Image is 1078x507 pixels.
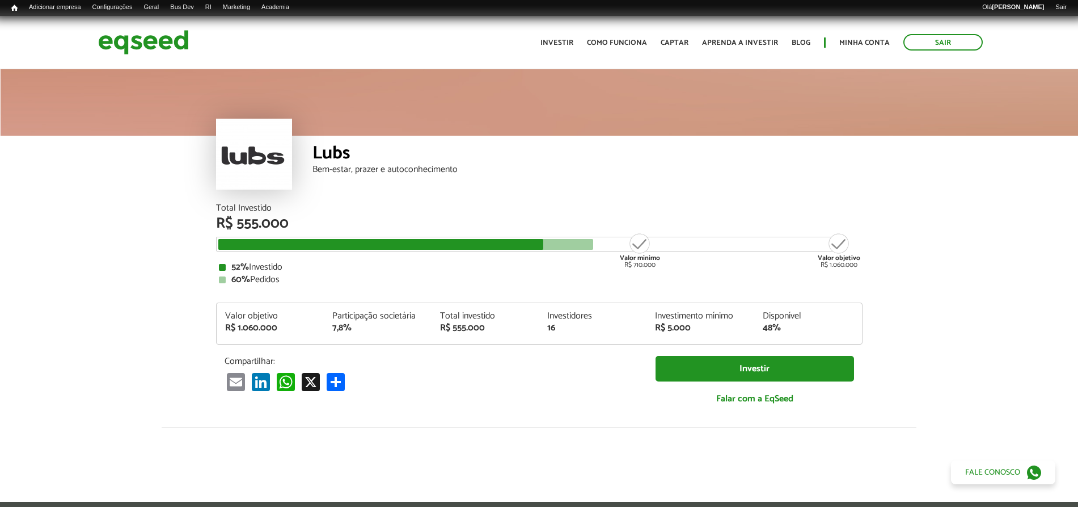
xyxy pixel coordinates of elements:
[540,39,573,47] a: Investir
[332,324,423,333] div: 7,8%
[164,3,200,12] a: Bus Dev
[661,39,688,47] a: Captar
[225,372,247,391] a: Email
[256,3,295,12] a: Academia
[818,253,860,263] strong: Valor objetivo
[324,372,347,391] a: Share
[138,3,164,12] a: Geral
[312,144,863,165] div: Lubs
[702,39,778,47] a: Aprenda a investir
[219,263,860,272] div: Investido
[250,372,272,391] a: LinkedIn
[225,312,316,321] div: Valor objetivo
[655,324,746,333] div: R$ 5.000
[225,324,316,333] div: R$ 1.060.000
[231,272,250,287] strong: 60%
[547,324,638,333] div: 16
[219,275,860,284] div: Pedidos
[440,324,531,333] div: R$ 555.000
[818,232,860,269] div: R$ 1.060.000
[763,312,853,321] div: Disponível
[299,372,322,391] a: X
[6,3,23,14] a: Início
[217,3,256,12] a: Marketing
[656,387,854,410] a: Falar com a EqSeed
[547,312,638,321] div: Investidores
[216,204,863,213] div: Total Investido
[792,39,810,47] a: Blog
[200,3,217,12] a: RI
[312,165,863,174] div: Bem-estar, prazer e autoconhecimento
[216,216,863,231] div: R$ 555.000
[655,312,746,321] div: Investimento mínimo
[992,3,1044,10] strong: [PERSON_NAME]
[839,39,890,47] a: Minha conta
[763,324,853,333] div: 48%
[98,27,189,57] img: EqSeed
[231,259,249,275] strong: 52%
[620,253,660,263] strong: Valor mínimo
[440,312,531,321] div: Total investido
[274,372,297,391] a: WhatsApp
[656,356,854,382] a: Investir
[1050,3,1072,12] a: Sair
[225,356,639,367] p: Compartilhar:
[951,460,1055,484] a: Fale conosco
[23,3,87,12] a: Adicionar empresa
[976,3,1050,12] a: Olá[PERSON_NAME]
[332,312,423,321] div: Participação societária
[587,39,647,47] a: Como funciona
[903,34,983,51] a: Sair
[87,3,138,12] a: Configurações
[619,232,661,269] div: R$ 710.000
[11,4,18,12] span: Início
